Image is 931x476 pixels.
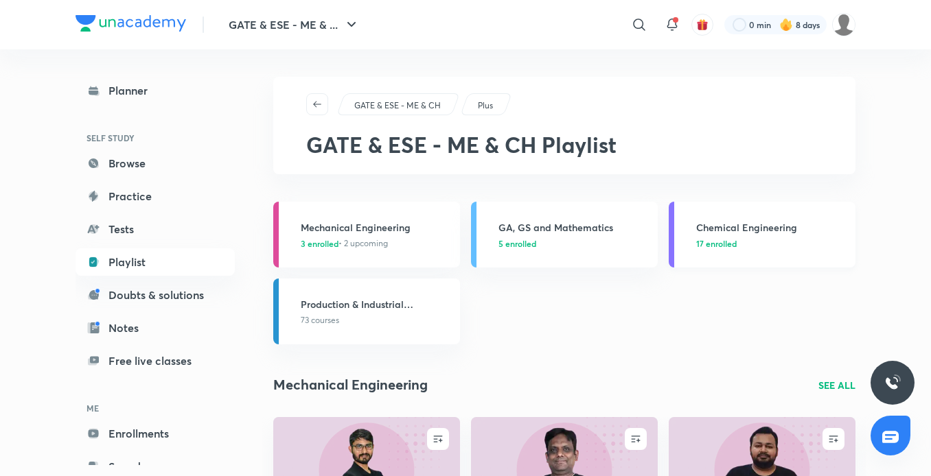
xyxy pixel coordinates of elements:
h6: SELF STUDY [76,126,235,150]
a: Plus [476,99,496,112]
a: Browse [76,150,235,177]
p: GATE & ESE - ME & CH [354,99,441,112]
a: GATE & ESE - ME & CH [352,99,444,112]
h6: ME [76,396,235,420]
a: Playlist [76,248,235,276]
a: Notes [76,314,235,342]
a: Tests [76,215,235,243]
img: streak [779,18,793,32]
a: Practice [76,182,235,210]
a: Planner [76,77,235,104]
h3: Production & Industrial Engineering [301,297,452,311]
p: Plus [478,99,493,112]
a: Mechanical Engineering3 enrolled• 2 upcoming [273,202,460,267]
h3: Mechanical Engineering [301,220,452,235]
button: GATE & ESE - ME & ... [220,11,368,38]
h3: GA, GS and Mathematics [498,220,650,235]
button: avatar [691,14,713,36]
a: Free live classes [76,347,235,374]
a: Chemical Engineering17 enrolled [669,202,855,267]
h3: Chemical Engineering [696,220,847,235]
h2: Mechanical Engineering [273,374,428,395]
a: Doubts & solutions [76,281,235,309]
a: GA, GS and Mathematics5 enrolled [471,202,658,267]
span: 5 enrolled [498,237,536,250]
span: GATE & ESE - ME & CH Playlist [306,130,617,159]
img: Mujtaba Ahsan [832,13,855,36]
a: SEE ALL [818,378,855,392]
img: avatar [696,19,709,31]
a: Enrollments [76,420,235,447]
img: ttu [884,374,901,391]
span: 17 enrolled [696,237,737,250]
span: 3 enrolled [301,237,338,250]
a: Company Logo [76,15,186,35]
a: Production & Industrial Engineering73 courses [273,278,460,344]
span: • 2 upcoming [301,237,388,250]
img: Company Logo [76,15,186,32]
span: 73 courses [301,314,339,326]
